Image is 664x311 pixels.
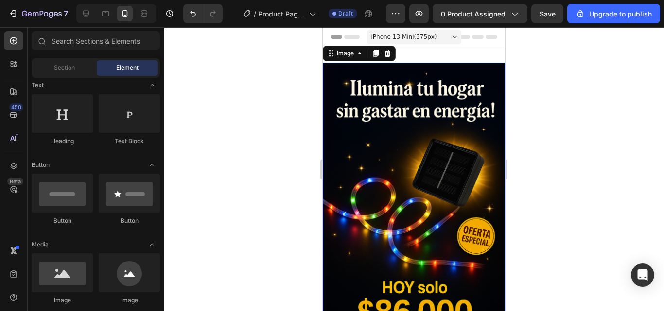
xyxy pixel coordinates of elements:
[144,78,160,93] span: Toggle open
[99,216,160,225] div: Button
[32,31,160,50] input: Search Sections & Elements
[32,216,93,225] div: Button
[338,9,353,18] span: Draft
[144,157,160,173] span: Toggle open
[441,9,506,19] span: 0 product assigned
[576,9,652,19] div: Upgrade to publish
[631,263,654,287] div: Open Intercom Messenger
[64,8,68,19] p: 7
[144,237,160,252] span: Toggle open
[531,4,563,23] button: Save
[183,4,223,23] div: Undo/Redo
[32,240,49,249] span: Media
[4,4,72,23] button: 7
[32,296,93,305] div: Image
[433,4,527,23] button: 0 product assigned
[116,64,139,72] span: Element
[32,81,44,90] span: Text
[32,161,50,169] span: Button
[54,64,75,72] span: Section
[7,178,23,185] div: Beta
[323,27,505,311] iframe: Design area
[254,9,256,19] span: /
[99,137,160,146] div: Text Block
[99,296,160,305] div: Image
[258,9,305,19] span: Product Page - [DATE] 18:19:50
[567,4,660,23] button: Upgrade to publish
[32,137,93,146] div: Heading
[540,10,556,18] span: Save
[9,103,23,111] div: 450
